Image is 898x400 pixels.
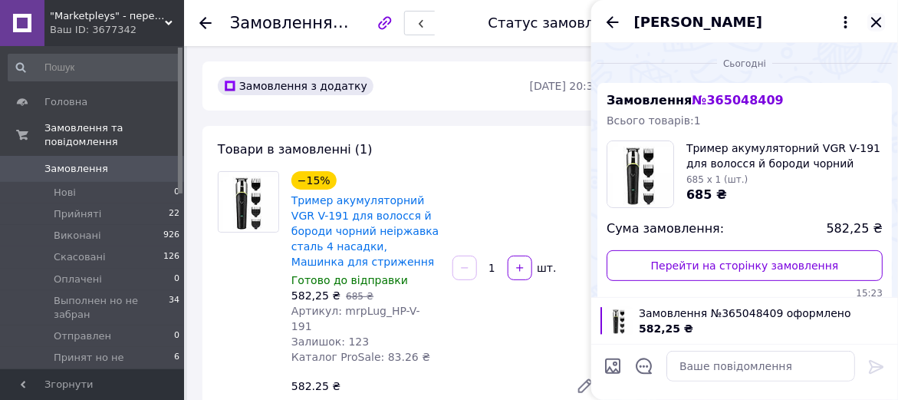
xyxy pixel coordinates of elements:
span: 0 [174,329,179,343]
span: Замовлення [44,162,108,176]
img: 6641048186_w100_h100_trimmer-akkumulyatornyj-vgr.jpg [607,141,673,207]
span: 0 [174,273,179,286]
span: Готово до відправки [291,274,408,286]
span: Артикул: mrpLug_HP-V-191 [291,305,420,332]
span: 6 [174,351,179,379]
img: Тример акумуляторний VGR V-191 для волосся й бороди чорний неіржавка сталь 4 насадки, Машинка для... [219,172,278,232]
div: Ваш ID: 3677342 [50,23,184,37]
span: Отправлен [54,329,111,343]
span: Замовлення [230,14,333,32]
span: 582,25 ₴ [291,289,340,302]
a: Перейти на сторінку замовлення [607,250,883,281]
div: 582.25 ₴ [285,375,564,397]
div: 12.10.2025 [597,55,892,71]
span: Сьогодні [717,58,772,71]
div: шт. [534,260,558,276]
span: Каталог ProSale: 83.26 ₴ [291,351,430,363]
img: 6641048186_w100_h100_trimmer-akkumulyatornyj-vgr.jpg [605,307,633,335]
button: Відкрити шаблони відповідей [634,356,654,376]
span: 582,25 ₴ [639,322,693,335]
button: Закрити [867,13,886,31]
span: 582,25 ₴ [827,220,883,238]
input: Пошук [8,54,181,81]
span: Сума замовлення: [607,220,724,238]
span: Товари в замовленні (1) [218,142,373,157]
span: Прийняті [54,207,101,221]
span: Головна [44,95,87,109]
span: № 365048409 [692,93,783,107]
div: Статус замовлення [488,15,630,31]
span: 22 [169,207,179,221]
span: 685 x 1 (шт.) [686,174,748,185]
span: 926 [163,229,179,243]
div: −15% [291,171,337,190]
span: Выполнен но не забран [54,294,169,322]
span: Замовлення та повідомлення [44,121,184,149]
span: Виконані [54,229,101,243]
span: Оплачені [54,273,102,286]
div: Повернутися назад [199,15,212,31]
div: Замовлення з додатку [218,77,373,95]
span: 34 [169,294,179,322]
button: [PERSON_NAME] [634,12,855,32]
span: Замовлення №365048409 оформлено [639,306,889,321]
span: 685 ₴ [686,187,727,202]
span: 15:23 12.10.2025 [607,287,883,300]
span: Скасовані [54,250,106,264]
span: Тример акумуляторний VGR V-191 для волосся й бороди чорний неіржавка сталь 4 насадки, Машинка для... [686,140,883,171]
span: 685 ₴ [346,291,373,302]
span: Замовлення [607,93,784,107]
time: [DATE] 20:34 [530,80,600,92]
span: [PERSON_NAME] [634,12,762,32]
span: 0 [174,186,179,200]
span: Нові [54,186,76,200]
span: Залишок: 123 [291,336,369,348]
button: Назад [604,13,622,31]
span: "Marketpleys" - перетворюйте свої бажання на реальність на нашому маркетплейсі! [50,9,165,23]
span: Всього товарів: 1 [607,114,701,127]
a: Тример акумуляторний VGR V-191 для волосся й бороди чорний неіржавка сталь 4 насадки, Машинка для... [291,194,439,268]
span: 126 [163,250,179,264]
span: Принят но не выполнен [54,351,174,379]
